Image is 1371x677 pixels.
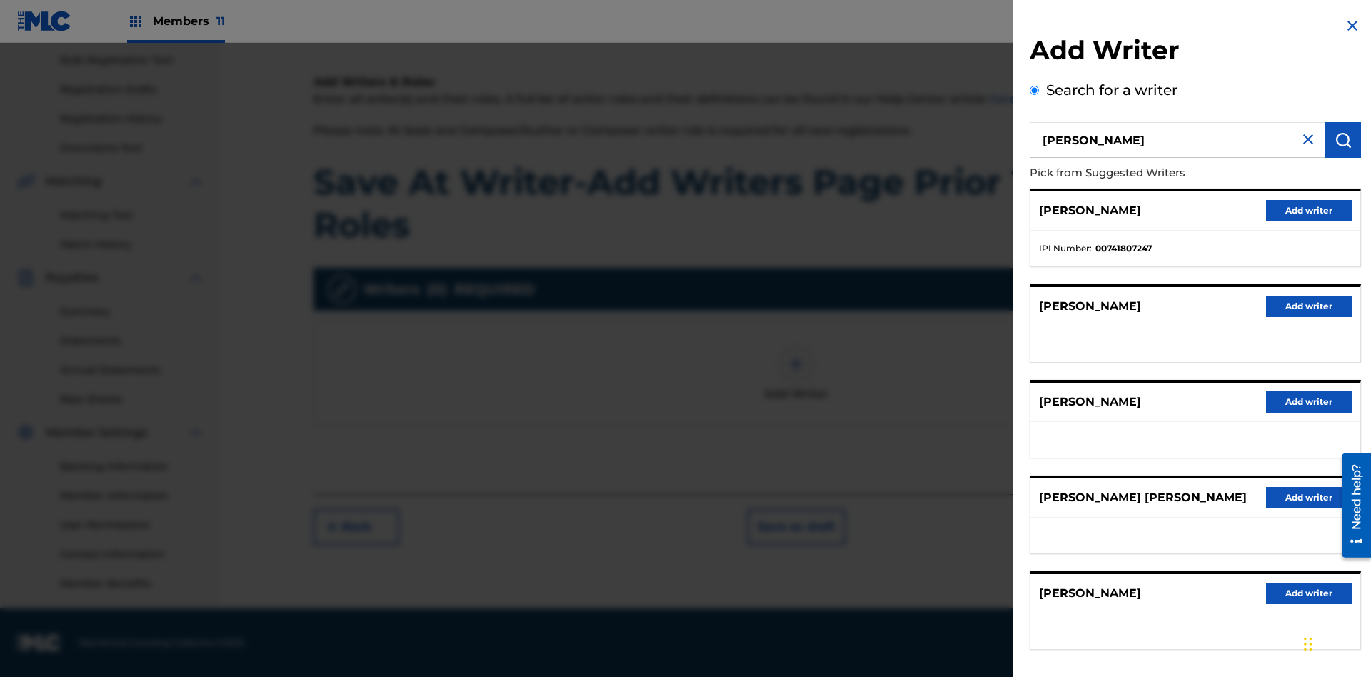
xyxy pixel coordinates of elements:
p: [PERSON_NAME] [1039,393,1141,411]
iframe: Chat Widget [1300,608,1371,677]
strong: 00741807247 [1095,242,1152,255]
p: Pick from Suggested Writers [1030,158,1280,189]
p: [PERSON_NAME] [1039,298,1141,315]
button: Add writer [1266,200,1352,221]
p: [PERSON_NAME] [1039,585,1141,602]
span: IPI Number : [1039,242,1092,255]
button: Add writer [1266,583,1352,604]
img: close [1300,131,1317,148]
h2: Add Writer [1030,34,1361,71]
span: Members [153,13,225,29]
label: Search for a writer [1046,81,1177,99]
button: Add writer [1266,391,1352,413]
button: Add writer [1266,487,1352,508]
div: Drag [1304,623,1312,666]
input: Search writer's name or IPI Number [1030,122,1325,158]
img: MLC Logo [17,11,72,31]
p: [PERSON_NAME] [PERSON_NAME] [1039,489,1247,506]
iframe: Resource Center [1331,448,1371,565]
button: Add writer [1266,296,1352,317]
span: 11 [216,14,225,28]
img: Search Works [1335,131,1352,149]
img: Top Rightsholders [127,13,144,30]
p: [PERSON_NAME] [1039,202,1141,219]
